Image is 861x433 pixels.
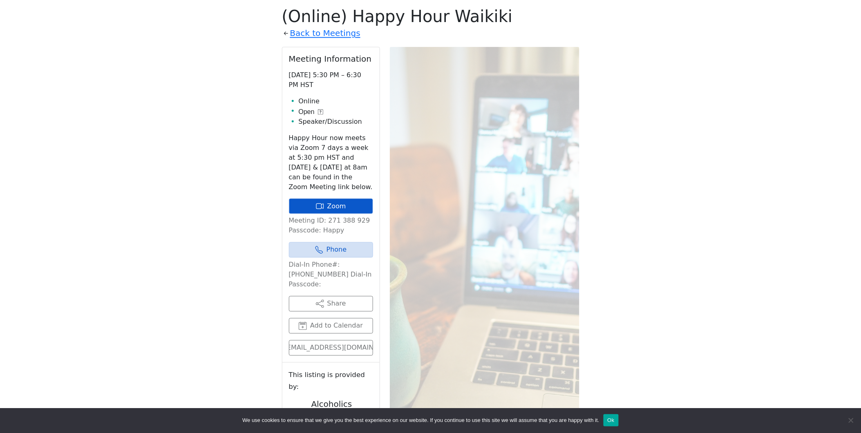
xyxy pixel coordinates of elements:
[299,96,373,106] li: Online
[289,400,375,429] h2: Alcoholics Anonymous on [GEOGRAPHIC_DATA]
[289,296,373,312] button: Share
[289,369,373,393] small: This listing is provided by:
[289,242,373,258] a: Phone
[242,416,599,424] span: We use cookies to ensure that we give you the best experience on our website. If you continue to ...
[847,416,855,424] span: No
[289,133,373,192] p: Happy Hour now meets via Zoom 7 days a week at 5:30 pm HST and [DATE] & [DATE] at 8am can be foun...
[289,199,373,214] a: Zoom
[289,260,373,290] p: Dial-In Phone#: [PHONE_NUMBER] Dial-In Passcode:
[290,26,360,40] a: Back to Meetings
[289,340,373,356] a: [URL][EMAIL_ADDRESS][DOMAIN_NAME]
[289,54,373,64] h2: Meeting Information
[282,7,579,26] h1: (Online) Happy Hour Waikiki
[289,318,373,334] button: Add to Calendar
[289,216,373,236] p: Meeting ID: 271 388 929 Passcode: Happy
[299,117,373,127] li: Speaker/Discussion
[299,107,315,117] span: Open
[604,414,619,426] button: Ok
[299,107,323,117] button: Open
[289,70,373,90] p: [DATE] 5:30 PM – 6:30 PM HST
